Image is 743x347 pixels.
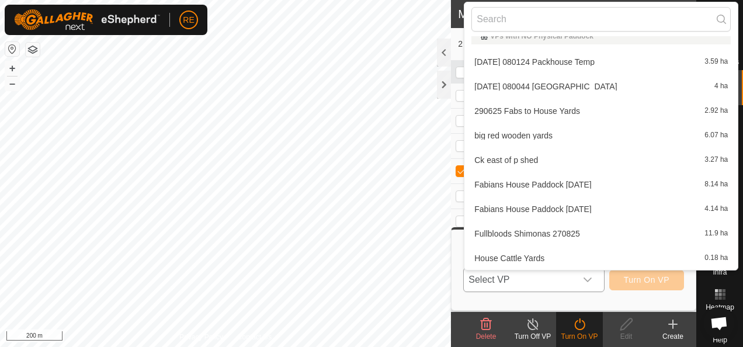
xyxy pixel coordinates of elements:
span: Heatmap [706,304,734,311]
span: Fabians House Paddock [DATE] [474,181,592,189]
span: 4 ha [714,82,728,91]
span: 2 selected [458,38,525,50]
button: Reset Map [5,42,19,56]
div: VPs with NO Physical Paddock [481,33,721,40]
li: Fabians House Paddock 06.08.2025 [464,173,738,196]
span: RE [183,14,194,26]
span: Delete [476,332,497,341]
span: 290625 Fabs to House Yards [474,107,580,115]
li: 290625 Fabs to House Yards [464,99,738,123]
div: Open chat [703,307,735,339]
span: [DATE] 080124 Packhouse Temp [474,58,595,66]
span: [DATE] 080044 [GEOGRAPHIC_DATA] [474,82,617,91]
span: Fabians House Paddock [DATE] [474,205,592,213]
span: 3.59 ha [704,58,728,66]
li: 2025-07-04 080044 FABIANS HOUSE [464,75,738,98]
div: Create [650,331,696,342]
a: Contact Us [237,332,272,342]
input: Search [471,7,731,32]
span: Ck east of p shed [474,156,538,164]
img: Gallagher Logo [14,9,160,30]
button: – [5,77,19,91]
span: 4.14 ha [704,205,728,213]
div: dropdown trigger [576,268,599,292]
span: 2.92 ha [704,107,728,115]
span: 8.14 ha [704,181,728,189]
span: 3.27 ha [704,156,728,164]
span: Select VP [464,268,575,292]
button: Turn On VP [609,270,684,290]
a: Privacy Policy [179,332,223,342]
span: 11.9 ha [704,230,728,238]
span: 0.18 ha [704,254,728,262]
li: Fullbloods Shimonas 270825 [464,222,738,245]
span: big red wooden yards [474,131,553,140]
span: Infra [713,269,727,276]
li: House Cattle Yards [464,247,738,270]
li: Ck east of p shed [464,148,738,172]
h2: Mobs [458,7,678,21]
span: Turn On VP [624,275,669,284]
span: House Cattle Yards [474,254,544,262]
li: 2025-06-29 080124 Packhouse Temp [464,50,738,74]
span: Help [713,336,727,343]
button: + [5,61,19,75]
li: big red wooden yards [464,124,738,147]
li: Fabians House Paddock 8.07.2025 [464,197,738,221]
span: 6.07 ha [704,131,728,140]
div: Turn On VP [556,331,603,342]
span: Fullbloods Shimonas 270825 [474,230,580,238]
button: Map Layers [26,43,40,57]
div: Edit [603,331,650,342]
div: Turn Off VP [509,331,556,342]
